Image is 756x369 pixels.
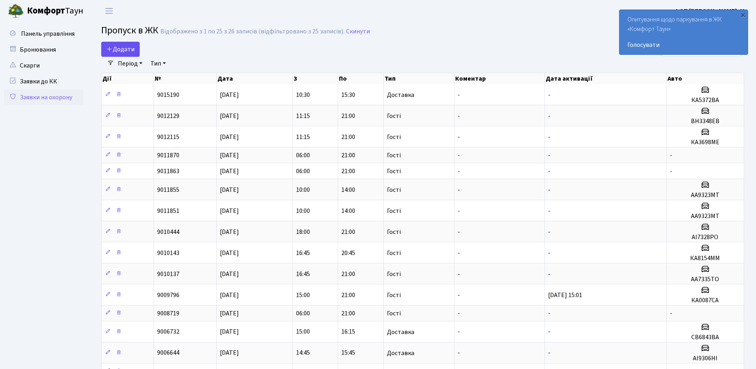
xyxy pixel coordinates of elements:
span: - [548,349,550,357]
span: - [458,185,460,194]
span: - [548,228,550,236]
span: 9011851 [157,207,179,215]
span: - [458,228,460,236]
span: 9011855 [157,185,179,194]
span: - [458,270,460,278]
span: 21:00 [341,167,355,176]
span: 06:00 [296,151,310,160]
span: 9010444 [157,228,179,236]
a: Скарги [4,58,83,73]
h5: AI7328PO [670,234,741,241]
span: - [458,133,460,141]
span: [DATE] [220,185,239,194]
span: 9006644 [157,349,179,357]
span: 9009796 [157,291,179,299]
span: 21:00 [341,291,355,299]
a: ФОП [PERSON_NAME]. Н. [674,6,746,16]
a: Період [115,57,146,70]
span: 21:00 [341,270,355,278]
span: [DATE] [220,291,239,299]
span: 18:00 [296,228,310,236]
span: - [548,151,550,160]
span: 9011870 [157,151,179,160]
span: 9012129 [157,112,179,120]
span: 16:45 [296,249,310,257]
span: 9011863 [157,167,179,176]
span: 15:30 [341,91,355,99]
span: 21:00 [341,309,355,318]
span: Гості [387,208,401,214]
b: ФОП [PERSON_NAME]. Н. [674,7,746,15]
span: - [458,309,460,318]
a: Додати [101,42,140,57]
span: Гості [387,229,401,235]
img: logo.png [8,3,24,19]
span: - [548,207,550,215]
span: 14:00 [341,185,355,194]
span: Гості [387,250,401,256]
span: [DATE] [220,91,239,99]
span: 21:00 [341,112,355,120]
span: - [458,112,460,120]
span: Доставка [387,350,414,356]
div: Відображено з 1 по 25 з 26 записів (відфільтровано з 25 записів). [160,28,344,35]
span: Гості [387,187,401,193]
span: - [458,167,460,176]
a: Тип [147,57,169,70]
span: [DATE] [220,207,239,215]
span: 10:00 [296,207,310,215]
th: Дата активації [545,73,667,84]
a: Бронювання [4,42,83,58]
th: Дата [217,73,293,84]
span: 11:15 [296,133,310,141]
span: 15:45 [341,349,355,357]
span: [DATE] [220,133,239,141]
span: - [548,270,550,278]
span: - [548,309,550,318]
h5: АА9323МТ [670,191,741,199]
span: Пропуск в ЖК [101,23,158,37]
a: Заявки на охорону [4,89,83,105]
span: [DATE] [220,349,239,357]
span: [DATE] [220,151,239,160]
h5: КА0087СА [670,297,741,304]
span: 10:00 [296,185,310,194]
a: Заявки до КК [4,73,83,89]
span: - [670,309,672,318]
span: 21:00 [341,133,355,141]
span: - [548,249,550,257]
th: Авто [667,73,744,84]
span: - [458,349,460,357]
span: - [548,133,550,141]
span: Гості [387,134,401,140]
span: - [458,328,460,336]
span: Гості [387,113,401,119]
h5: КА3698МЕ [670,139,741,146]
span: Доставка [387,329,414,335]
span: Гості [387,271,401,277]
span: Гості [387,152,401,158]
span: [DATE] [220,328,239,336]
span: - [548,112,550,120]
span: 16:45 [296,270,310,278]
span: 06:00 [296,167,310,176]
span: - [548,328,550,336]
span: Таун [27,4,83,18]
th: № [154,73,217,84]
span: [DATE] [220,270,239,278]
th: Дії [102,73,154,84]
span: - [670,167,672,176]
span: Доставка [387,92,414,98]
span: 14:45 [296,349,310,357]
span: [DATE] [220,167,239,176]
h5: АА7335ТО [670,276,741,283]
span: [DATE] [220,228,239,236]
span: 9010137 [157,270,179,278]
h5: ВН3348ЕВ [670,118,741,125]
span: - [670,151,672,160]
span: 16:15 [341,328,355,336]
th: Коментар [454,73,545,84]
span: Панель управління [21,29,75,38]
span: [DATE] 15:01 [548,291,582,299]
span: [DATE] [220,309,239,318]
